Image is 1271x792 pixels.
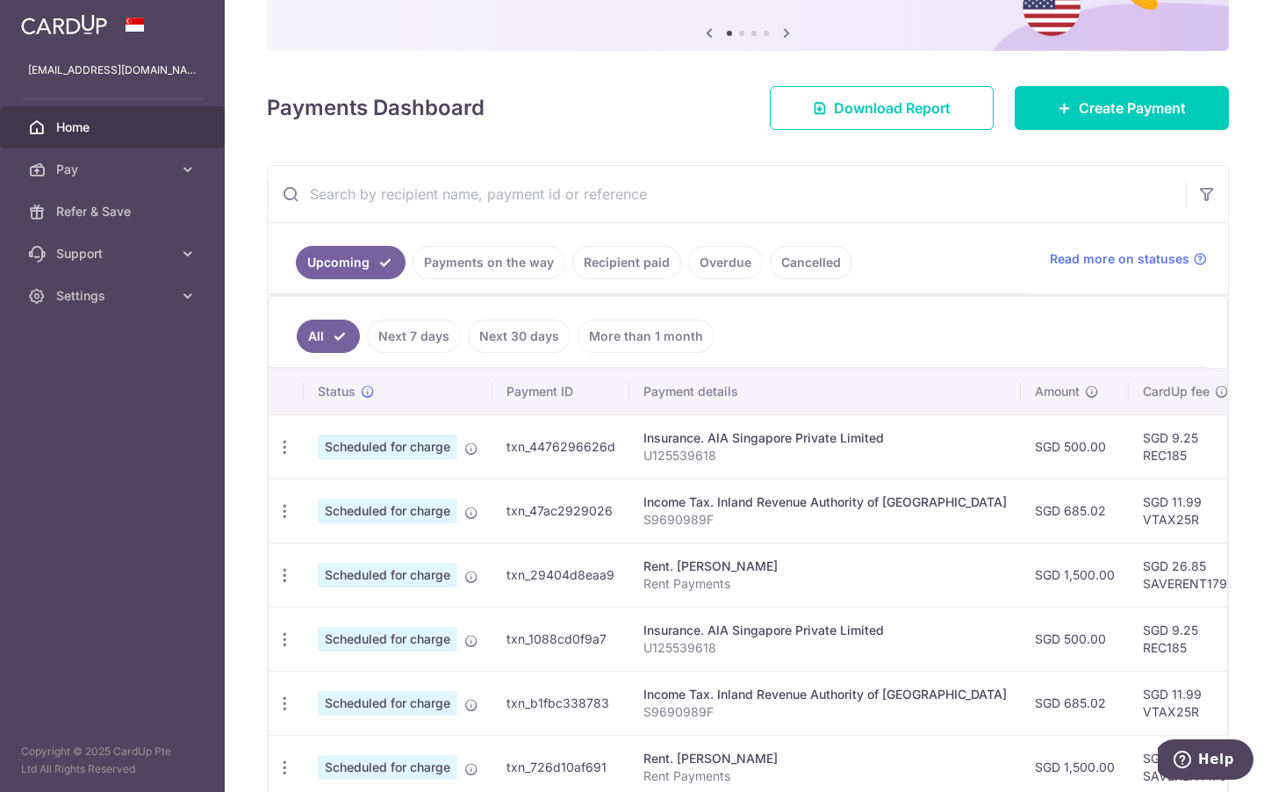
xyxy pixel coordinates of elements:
iframe: Opens a widget where you can find more information [1158,739,1253,783]
div: Income Tax. Inland Revenue Authority of [GEOGRAPHIC_DATA] [643,493,1007,511]
a: More than 1 month [578,320,714,353]
span: Scheduled for charge [318,435,457,459]
th: Payment ID [492,369,629,414]
p: [EMAIL_ADDRESS][DOMAIN_NAME] [28,61,197,79]
span: Read more on statuses [1050,250,1189,268]
a: Read more on statuses [1050,250,1207,268]
td: SGD 500.00 [1021,607,1129,671]
a: All [297,320,360,353]
td: SGD 500.00 [1021,414,1129,479]
td: SGD 11.99 VTAX25R [1129,479,1243,543]
th: Payment details [629,369,1021,414]
p: S9690989F [643,511,1007,529]
td: SGD 685.02 [1021,671,1129,735]
p: U125539618 [643,639,1007,657]
a: Create Payment [1015,86,1229,130]
a: Next 7 days [367,320,461,353]
span: Scheduled for charge [318,691,457,716]
td: txn_47ac2929026 [492,479,629,543]
span: Scheduled for charge [318,627,457,652]
span: Amount [1035,383,1080,400]
td: SGD 1,500.00 [1021,543,1129,607]
div: Income Tax. Inland Revenue Authority of [GEOGRAPHIC_DATA] [643,686,1007,703]
td: txn_1088cd0f9a7 [492,607,629,671]
span: Status [318,383,355,400]
div: Rent. [PERSON_NAME] [643,750,1007,767]
span: Download Report [834,97,951,119]
a: Recipient paid [572,246,681,279]
input: Search by recipient name, payment id or reference [268,166,1186,222]
p: S9690989F [643,703,1007,721]
td: txn_4476296626d [492,414,629,479]
span: Home [56,119,172,136]
a: Upcoming [296,246,406,279]
p: Rent Payments [643,767,1007,785]
td: SGD 26.85 SAVERENT179 [1129,543,1243,607]
td: SGD 11.99 VTAX25R [1129,671,1243,735]
td: txn_b1fbc338783 [492,671,629,735]
span: Support [56,245,172,263]
img: CardUp [21,14,107,35]
span: Settings [56,287,172,305]
h4: Payments Dashboard [267,92,485,124]
span: Create Payment [1079,97,1186,119]
td: SGD 9.25 REC185 [1129,414,1243,479]
td: SGD 685.02 [1021,479,1129,543]
div: Insurance. AIA Singapore Private Limited [643,622,1007,639]
p: U125539618 [643,447,1007,464]
span: Scheduled for charge [318,755,457,780]
a: Cancelled [770,246,852,279]
a: Download Report [770,86,994,130]
a: Payments on the way [413,246,565,279]
span: Scheduled for charge [318,499,457,523]
div: Rent. [PERSON_NAME] [643,558,1007,575]
a: Overdue [688,246,763,279]
a: Next 30 days [468,320,571,353]
span: CardUp fee [1143,383,1210,400]
td: SGD 9.25 REC185 [1129,607,1243,671]
span: Scheduled for charge [318,563,457,587]
span: Pay [56,161,172,178]
td: txn_29404d8eaa9 [492,543,629,607]
p: Rent Payments [643,575,1007,593]
span: Refer & Save [56,203,172,220]
div: Insurance. AIA Singapore Private Limited [643,429,1007,447]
